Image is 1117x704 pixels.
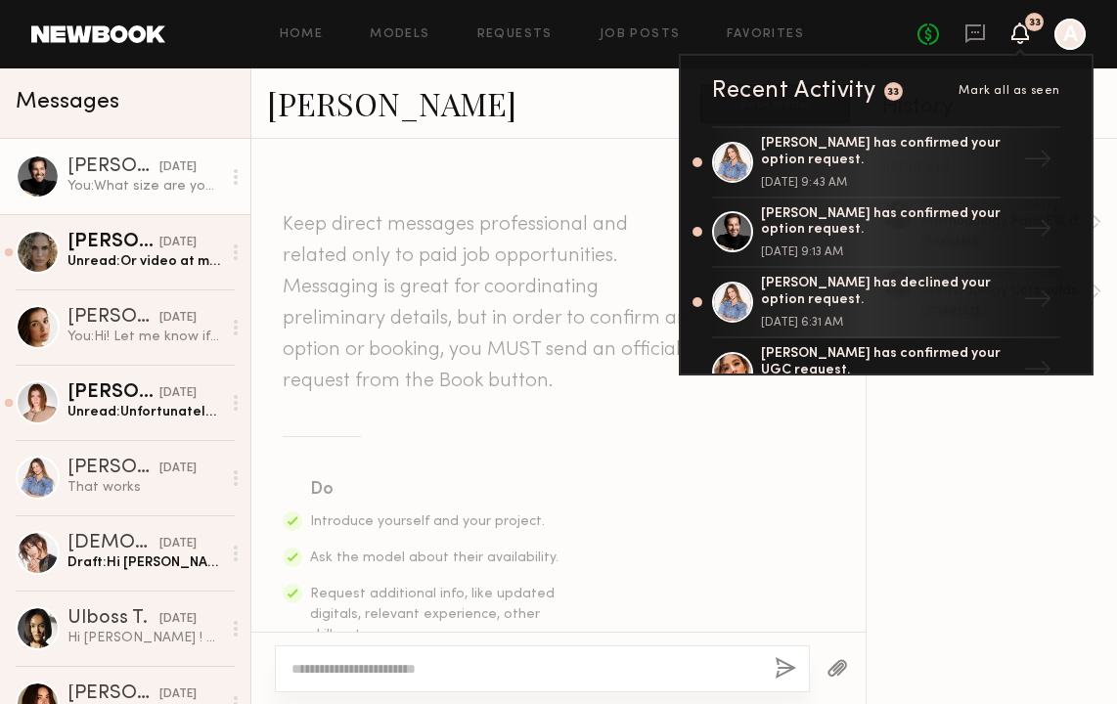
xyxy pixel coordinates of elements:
[67,534,159,553] div: [DEMOGRAPHIC_DATA][PERSON_NAME]
[310,551,558,564] span: Ask the model about their availability.
[761,136,1015,169] div: [PERSON_NAME] has confirmed your option request.
[1015,137,1060,188] div: →
[159,309,197,328] div: [DATE]
[159,384,197,403] div: [DATE]
[761,206,1015,240] div: [PERSON_NAME] has confirmed your option request.
[67,459,159,478] div: [PERSON_NAME]
[159,158,197,177] div: [DATE]
[959,85,1060,97] span: Mark all as seen
[67,252,221,271] div: Unread: Or video at mine, just let me know so I can plan
[1029,18,1041,28] div: 33
[887,87,900,98] div: 33
[67,553,221,572] div: Draft: Hi [PERSON_NAME]! Last minute but are you able to take any at home/ugc video clips [DATE] for
[267,82,516,124] a: [PERSON_NAME]
[310,476,560,504] div: Do
[712,338,1060,409] a: [PERSON_NAME] has confirmed your UGC request.→
[67,403,221,421] div: Unread: Unfortunately [DATE] I have another shoot is there another day available?
[712,126,1060,198] a: [PERSON_NAME] has confirmed your option request.[DATE] 9:43 AM→
[761,317,1015,329] div: [DATE] 6:31 AM
[67,233,159,252] div: [PERSON_NAME]
[280,28,324,41] a: Home
[67,177,221,196] div: You: What size are you in [GEOGRAPHIC_DATA] again? thanks!
[67,684,159,704] div: [PERSON_NAME]
[67,383,159,403] div: [PERSON_NAME]
[761,276,1015,309] div: [PERSON_NAME] has declined your option request.
[159,460,197,478] div: [DATE]
[67,609,159,629] div: Ulboss T.
[761,346,1015,379] div: [PERSON_NAME] has confirmed your UGC request.
[283,209,693,397] header: Keep direct messages professional and related only to paid job opportunities. Messaging is great ...
[310,588,555,641] span: Request additional info, like updated digitals, relevant experience, other skills, etc.
[1015,277,1060,328] div: →
[712,198,1060,269] a: [PERSON_NAME] has confirmed your option request.[DATE] 9:13 AM→
[1015,347,1060,398] div: →
[67,157,159,177] div: [PERSON_NAME]
[712,79,876,103] div: Recent Activity
[67,308,159,328] div: [PERSON_NAME]
[600,28,681,41] a: Job Posts
[1015,206,1060,257] div: →
[159,234,197,252] div: [DATE]
[159,685,197,704] div: [DATE]
[370,28,429,41] a: Models
[477,28,553,41] a: Requests
[159,535,197,553] div: [DATE]
[16,91,119,113] span: Messages
[67,478,221,497] div: That works
[310,515,545,528] span: Introduce yourself and your project.
[761,246,1015,258] div: [DATE] 9:13 AM
[67,629,221,647] div: Hi [PERSON_NAME] ! Sorry for delay , my work schedule got changed last week however I was able to...
[159,610,197,629] div: [DATE]
[727,28,804,41] a: Favorites
[1054,19,1086,50] a: A
[67,328,221,346] div: You: Hi! Let me know if I need to send this somewhere else! xx
[761,177,1015,189] div: [DATE] 9:43 AM
[712,268,1060,338] a: [PERSON_NAME] has declined your option request.[DATE] 6:31 AM→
